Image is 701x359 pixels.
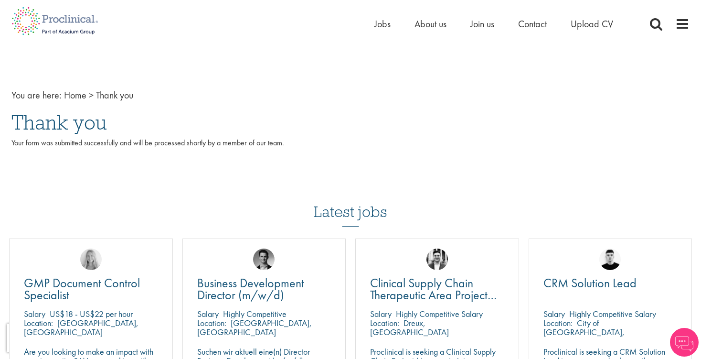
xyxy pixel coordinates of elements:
img: Edward Little [426,249,448,270]
a: GMP Document Control Specialist [24,277,158,301]
p: Highly Competitive Salary [396,308,483,319]
a: Clinical Supply Chain Therapeutic Area Project Manager [370,277,504,301]
span: > [89,89,94,101]
span: Salary [370,308,392,319]
span: Location: [197,317,226,328]
span: Location: [543,317,573,328]
span: Salary [24,308,45,319]
a: CRM Solution Lead [543,277,678,289]
span: Thank you [11,109,107,135]
a: Business Development Director (m/w/d) [197,277,331,301]
span: Salary [197,308,219,319]
h3: Latest jobs [314,180,387,227]
span: Salary [543,308,565,319]
a: Upload CV [571,18,613,30]
span: CRM Solution Lead [543,275,637,291]
span: Location: [370,317,399,328]
span: Clinical Supply Chain Therapeutic Area Project Manager [370,275,497,315]
a: Join us [470,18,494,30]
p: Dreux, [GEOGRAPHIC_DATA] [370,317,449,337]
span: Thank you [96,89,133,101]
span: GMP Document Control Specialist [24,275,140,303]
p: Your form was submitted successfully and will be processed shortly by a member of our team. [11,138,690,160]
p: Highly Competitive [223,308,287,319]
span: You are here: [11,89,62,101]
img: Shannon Briggs [80,249,102,270]
a: Contact [518,18,547,30]
p: [GEOGRAPHIC_DATA], [GEOGRAPHIC_DATA] [197,317,312,337]
a: breadcrumb link [64,89,86,101]
span: Business Development Director (m/w/d) [197,275,304,303]
p: US$18 - US$22 per hour [50,308,133,319]
p: City of [GEOGRAPHIC_DATA], [GEOGRAPHIC_DATA] [543,317,625,347]
a: About us [414,18,446,30]
span: Location: [24,317,53,328]
img: Max Slevogt [253,249,275,270]
p: [GEOGRAPHIC_DATA], [GEOGRAPHIC_DATA] [24,317,138,337]
img: Patrick Melody [599,249,621,270]
img: Chatbot [670,328,699,357]
p: Highly Competitive Salary [569,308,656,319]
a: Jobs [374,18,391,30]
